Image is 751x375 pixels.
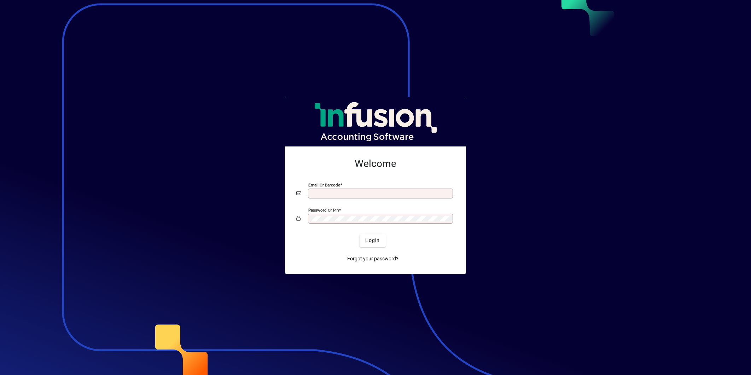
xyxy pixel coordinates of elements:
h2: Welcome [296,158,455,170]
mat-label: Password or Pin [308,207,339,212]
span: Login [365,237,380,244]
span: Forgot your password? [347,255,398,262]
a: Forgot your password? [344,253,401,265]
mat-label: Email or Barcode [308,182,340,187]
button: Login [360,234,385,247]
